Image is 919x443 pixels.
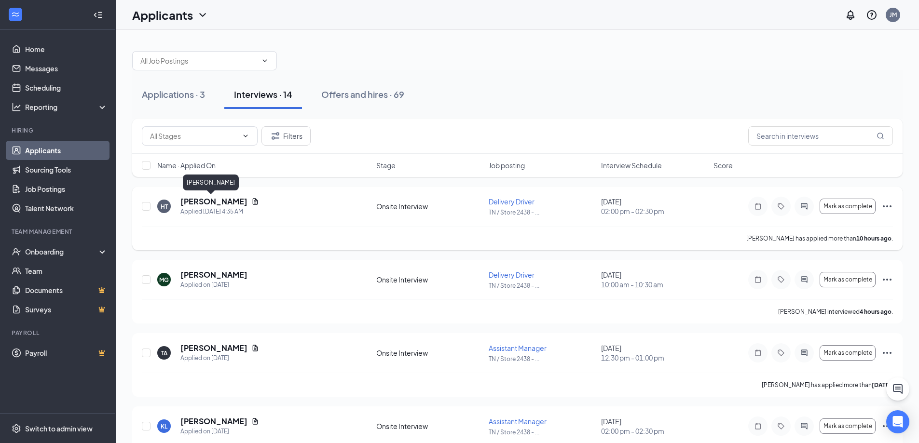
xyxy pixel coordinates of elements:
[25,160,108,179] a: Sourcing Tools
[261,126,311,146] button: Filter Filters
[489,197,535,206] span: Delivery Driver
[892,383,904,395] svg: ChatActive
[11,10,20,19] svg: WorkstreamLogo
[489,417,547,426] span: Assistant Manager
[180,416,247,427] h5: [PERSON_NAME]
[775,349,787,357] svg: Tag
[25,102,108,112] div: Reporting
[746,234,893,242] p: [PERSON_NAME] has applied more than .
[251,417,259,425] svg: Document
[881,274,893,285] svg: Ellipses
[159,276,169,284] div: MG
[251,198,259,205] svg: Document
[820,418,876,434] button: Mark as complete
[25,179,108,199] a: Job Postings
[25,247,99,256] div: Onboarding
[180,343,247,353] h5: [PERSON_NAME]
[12,329,106,337] div: Payroll
[93,10,103,20] svg: Collapse
[762,381,893,389] p: [PERSON_NAME] has applied more than .
[180,196,247,207] h5: [PERSON_NAME]
[752,202,764,210] svg: Note
[140,55,257,66] input: All Job Postings
[752,276,764,283] svg: Note
[25,40,108,59] a: Home
[798,202,810,210] svg: ActiveChat
[12,424,21,433] svg: Settings
[775,422,787,430] svg: Tag
[881,420,893,432] svg: Ellipses
[872,381,892,389] b: [DATE]
[12,247,21,256] svg: UserCheck
[25,141,108,160] a: Applicants
[823,203,872,210] span: Mark as complete
[489,355,595,363] p: TN / Store 2438 - ...
[752,422,764,430] svg: Note
[376,201,483,211] div: Onsite Interview
[180,269,247,280] h5: [PERSON_NAME]
[25,424,93,433] div: Switch to admin view
[601,270,708,289] div: [DATE]
[142,88,205,100] div: Applications · 3
[798,422,810,430] svg: ActiveChat
[886,410,909,433] div: Open Intercom Messenger
[601,416,708,436] div: [DATE]
[877,132,884,140] svg: MagnifyingGlass
[251,344,259,352] svg: Document
[820,345,876,361] button: Mark as complete
[12,228,106,236] div: Team Management
[197,9,208,21] svg: ChevronDown
[150,131,238,141] input: All Stages
[157,161,216,170] span: Name · Applied On
[881,201,893,212] svg: Ellipses
[25,343,108,362] a: PayrollCrown
[180,207,259,216] div: Applied [DATE] 4:35 AM
[856,235,892,242] b: 10 hours ago
[489,208,595,216] p: TN / Store 2438 - ...
[820,199,876,214] button: Mark as complete
[823,276,872,283] span: Mark as complete
[12,102,21,112] svg: Analysis
[161,422,167,430] div: KL
[489,270,535,279] span: Delivery Driver
[489,282,595,290] p: TN / Store 2438 - ...
[845,9,856,21] svg: Notifications
[25,78,108,97] a: Scheduling
[601,426,708,436] span: 02:00 pm - 02:30 pm
[376,161,396,170] span: Stage
[601,343,708,362] div: [DATE]
[798,349,810,357] svg: ActiveChat
[823,349,872,356] span: Mark as complete
[376,275,483,284] div: Onsite Interview
[242,132,249,140] svg: ChevronDown
[25,59,108,78] a: Messages
[489,344,547,352] span: Assistant Manager
[775,276,787,283] svg: Tag
[775,202,787,210] svg: Tag
[132,7,193,23] h1: Applicants
[886,377,909,401] button: ChatActive
[234,88,292,100] div: Interviews · 14
[25,300,108,319] a: SurveysCrown
[489,161,525,170] span: Job posting
[601,280,708,289] span: 10:00 am - 10:30 am
[601,197,708,216] div: [DATE]
[376,348,483,358] div: Onsite Interview
[713,161,733,170] span: Score
[489,428,595,436] p: TN / Store 2438 - ...
[601,206,708,216] span: 02:00 pm - 02:30 pm
[601,161,662,170] span: Interview Schedule
[270,130,281,142] svg: Filter
[161,202,168,211] div: HT
[601,353,708,362] span: 12:30 pm - 01:00 pm
[860,308,892,315] b: 4 hours ago
[183,175,239,190] div: [PERSON_NAME]
[376,421,483,431] div: Onsite Interview
[25,261,108,281] a: Team
[881,347,893,359] svg: Ellipses
[778,308,893,316] p: [PERSON_NAME] interviewed .
[12,126,106,134] div: Hiring
[180,427,259,436] div: Applied on [DATE]
[25,199,108,218] a: Talent Network
[180,353,259,363] div: Applied on [DATE]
